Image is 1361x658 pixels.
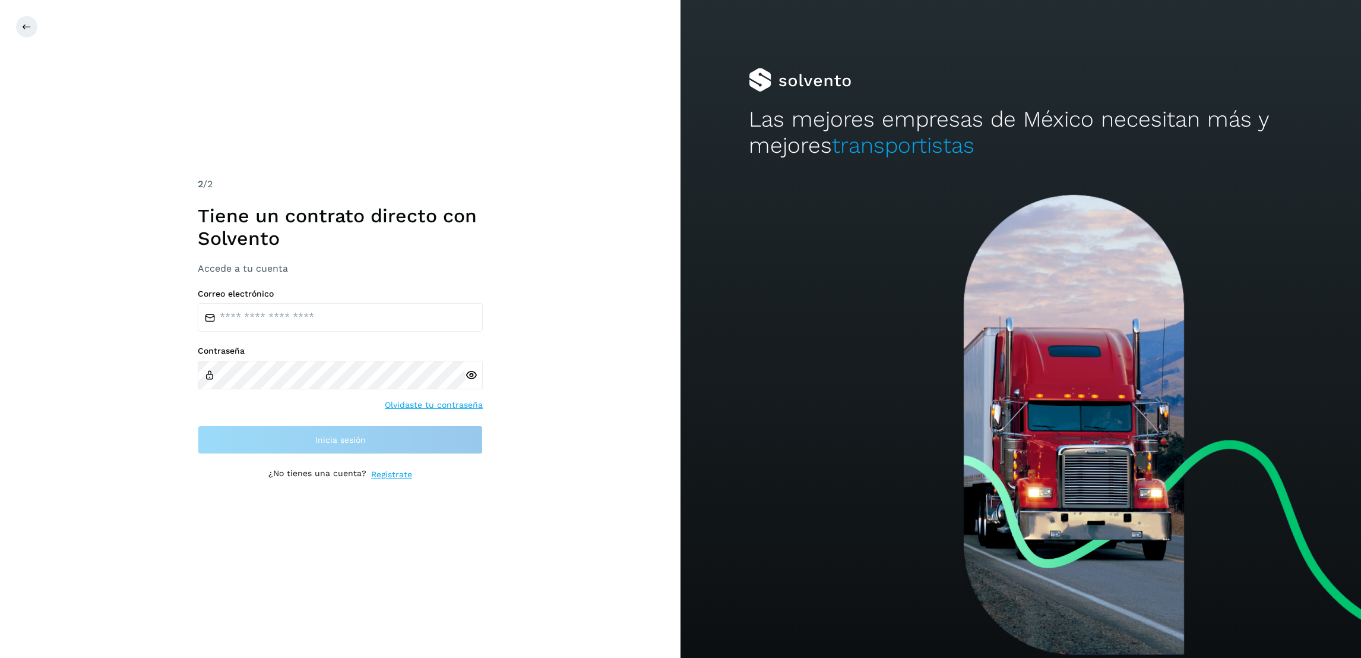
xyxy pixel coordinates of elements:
[198,426,483,454] button: Inicia sesión
[385,399,483,411] a: Olvidaste tu contraseña
[198,346,483,356] label: Contraseña
[198,178,203,190] span: 2
[268,468,366,481] p: ¿No tienes una cuenta?
[198,289,483,299] label: Correo electrónico
[198,204,483,250] h1: Tiene un contrato directo con Solvento
[371,468,412,481] a: Regístrate
[198,263,483,274] h3: Accede a tu cuenta
[198,177,483,191] div: /2
[315,436,366,444] span: Inicia sesión
[749,106,1293,159] h2: Las mejores empresas de México necesitan más y mejores
[832,133,974,158] span: transportistas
